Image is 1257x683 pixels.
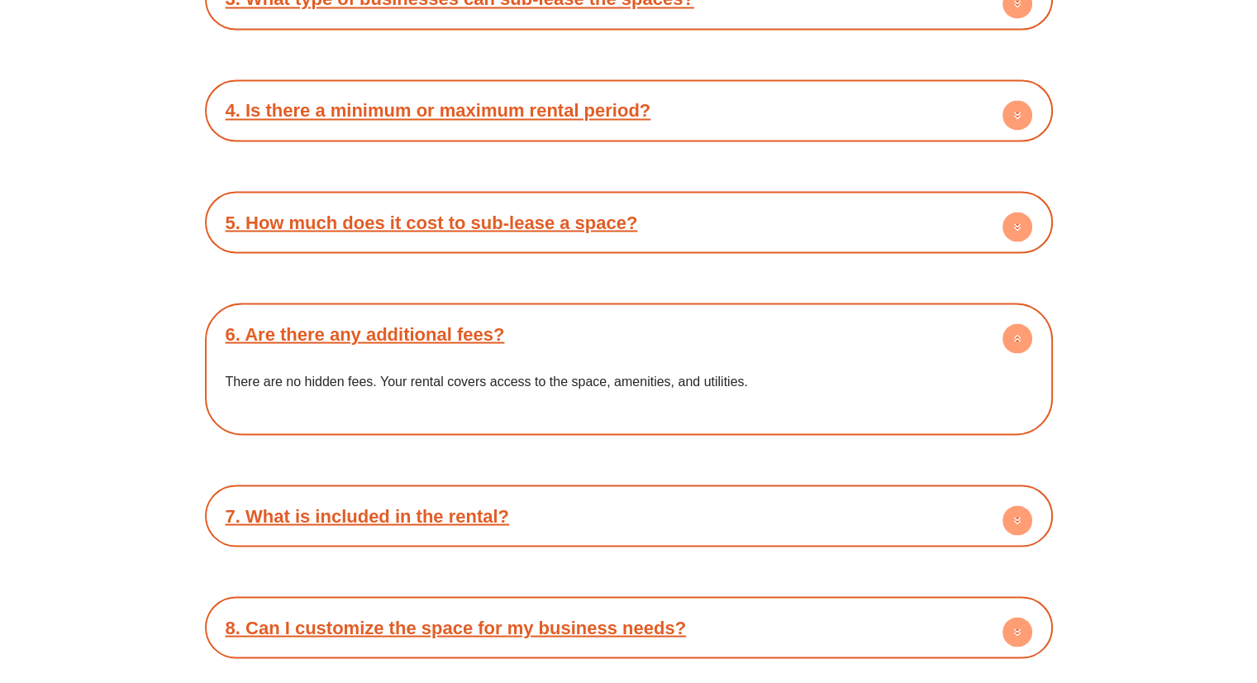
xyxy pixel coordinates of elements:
[226,369,1032,394] p: There are no hidden fees. Your rental covers access to the space, amenities, and utilities.
[226,323,505,344] a: 6. Are there any additional fees?
[982,497,1257,683] iframe: Chat Widget
[213,88,1045,133] div: 4. Is there a minimum or maximum rental period?
[226,212,638,232] a: 5. How much does it cost to sub-lease a space?
[213,604,1045,650] div: 8. Can I customize the space for my business needs?
[226,100,651,121] a: 4. Is there a minimum or maximum rental period?
[226,505,509,526] a: 7. What is included in the rental?
[213,356,1045,427] div: 6. Are there any additional fees?
[213,311,1045,356] div: 6. Are there any additional fees?
[226,617,687,638] a: 8. Can I customize the space for my business needs?
[213,199,1045,245] div: 5. How much does it cost to sub-lease a space?
[213,493,1045,538] div: 7. What is included in the rental?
